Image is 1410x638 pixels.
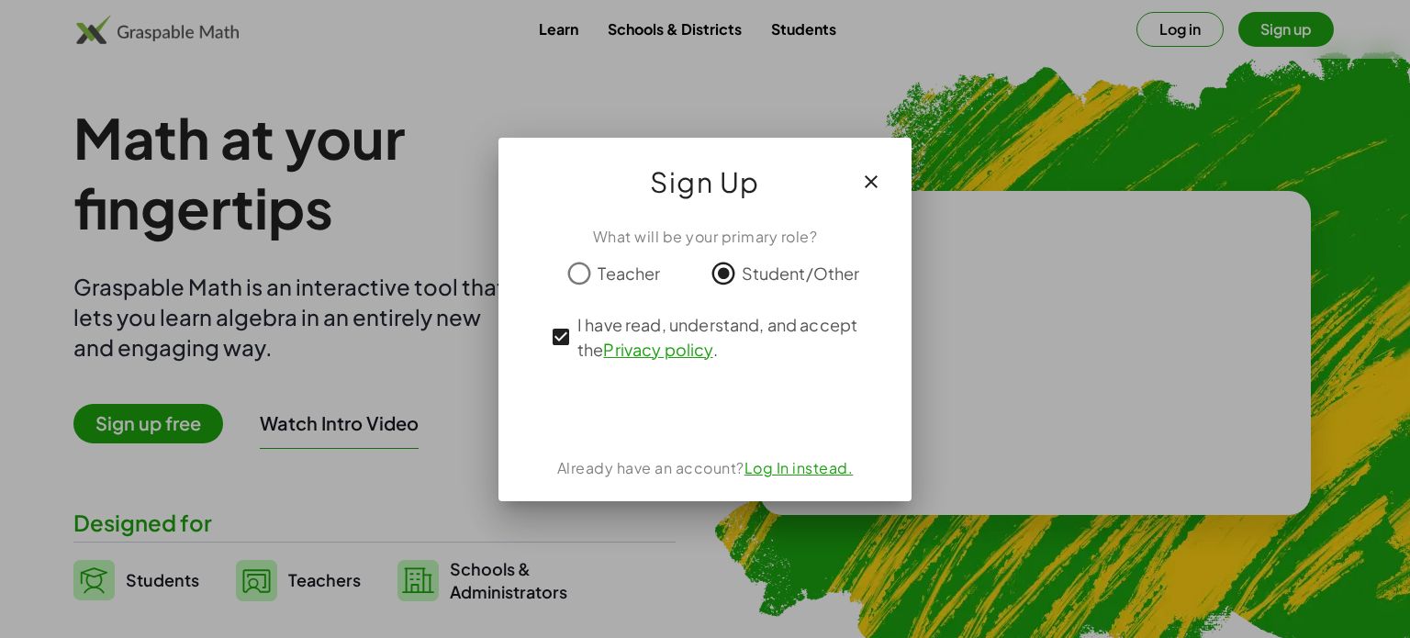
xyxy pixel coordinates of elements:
[650,160,760,204] span: Sign Up
[612,389,799,430] iframe: Sign in with Google Button
[520,457,890,479] div: Already have an account?
[742,261,860,285] span: Student/Other
[744,458,854,477] a: Log In instead.
[520,226,890,248] div: What will be your primary role?
[598,261,660,285] span: Teacher
[603,339,712,360] a: Privacy policy
[577,312,866,362] span: I have read, understand, and accept the .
